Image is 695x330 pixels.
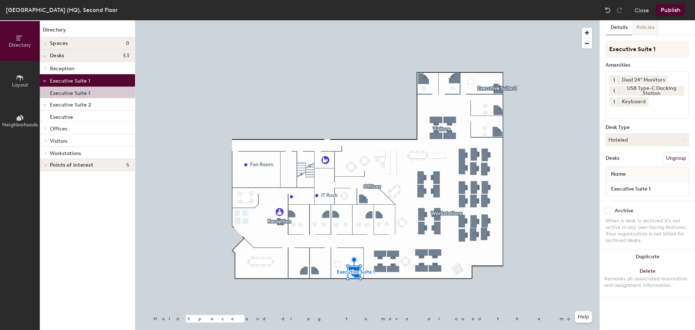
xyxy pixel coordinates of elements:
[656,4,685,16] button: Publish
[609,86,619,96] button: 1
[50,53,64,59] span: Desks
[619,97,649,106] div: Keyboard
[606,20,632,35] button: Details
[632,20,659,35] button: Policies
[50,126,67,132] span: Offices
[663,152,689,164] button: Ungroup
[606,218,689,244] div: When a desk is archived it's not active in any user-facing features. Your organization is not bil...
[600,250,695,264] button: Duplicate
[126,162,129,168] span: 5
[616,7,623,14] img: Redo
[606,62,689,68] div: Amenities
[604,7,611,14] img: Undo
[50,88,90,96] p: Executive Suite 1
[609,75,619,85] button: 1
[615,208,633,214] div: Archive
[606,155,619,161] div: Desks
[50,66,74,72] span: Reception
[607,168,629,181] span: Name
[613,98,615,106] span: 1
[606,125,689,130] div: Desk Type
[50,78,90,84] span: Executive Suite 1
[609,97,619,106] button: 1
[6,5,118,14] div: [GEOGRAPHIC_DATA] (HQ), Second Floor
[123,53,129,59] span: 53
[12,82,28,88] span: Layout
[2,122,38,128] span: Neighborhoods
[50,102,91,108] span: Executive Suite 2
[613,76,615,84] span: 1
[635,4,649,16] button: Close
[126,41,129,46] span: 0
[50,112,73,120] p: Executive
[50,162,93,168] span: Points of interest
[604,276,691,289] div: Removes all associated reservation and assignment information
[50,150,81,156] span: Workstations
[619,86,684,96] div: USB Type-C Docking Station
[607,184,687,194] input: Unnamed desk
[40,26,135,37] h1: Directory
[50,41,68,46] span: Spaces
[600,264,695,296] button: DeleteRemoves all associated reservation and assignment information
[613,87,615,95] span: 1
[50,138,67,144] span: Visitors
[9,42,31,48] span: Directory
[619,75,668,85] div: Dual 24" Monitors
[606,133,689,146] button: Hoteled
[575,311,592,323] button: Help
